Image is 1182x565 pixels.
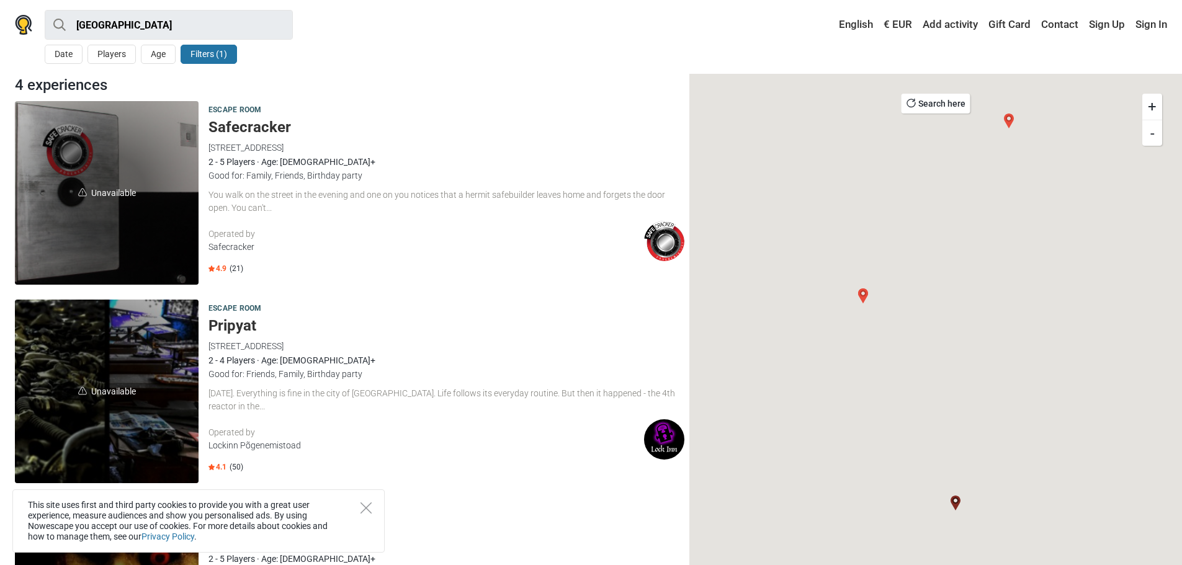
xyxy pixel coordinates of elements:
[141,45,176,64] button: Age
[15,101,199,285] a: unavailableUnavailable Safecracker
[644,419,684,460] img: Lockinn Põgenemistoad
[208,426,644,439] div: Operated by
[208,104,261,117] span: Escape room
[208,155,684,169] div: 2 - 5 Players · Age: [DEMOGRAPHIC_DATA]+
[208,189,684,215] div: You walk on the street in the evening and one on you notices that a hermit safebuilder leaves hom...
[230,264,243,274] span: (21)
[15,300,199,483] a: unavailableUnavailable Pripyat
[208,339,684,353] div: [STREET_ADDRESS]
[208,464,215,470] img: Star
[208,264,226,274] span: 4.9
[985,14,1034,36] a: Gift Card
[208,241,644,254] div: Safecracker
[880,14,915,36] a: € EUR
[208,515,684,533] h5: Saw
[12,489,385,553] div: This site uses first and third party cookies to provide you with a great user experience, measure...
[78,188,87,197] img: unavailable
[208,538,684,551] div: [STREET_ADDRESS]
[1086,14,1128,36] a: Sign Up
[208,169,684,182] div: Good for: Family, Friends, Birthday party
[208,302,261,316] span: Escape room
[208,265,215,272] img: Star
[208,387,684,413] div: [DATE]. Everything is fine in the city of [GEOGRAPHIC_DATA]. Life follows its everyday routine. B...
[78,386,87,395] img: unavailable
[920,14,981,36] a: Add activity
[1142,120,1162,146] button: -
[15,300,199,483] span: Unavailable
[208,354,684,367] div: 2 - 4 Players · Age: [DEMOGRAPHIC_DATA]+
[45,45,83,64] button: Date
[208,118,684,136] h5: Safecracker
[856,288,871,303] div: Saw
[208,228,644,241] div: Operated by
[360,502,372,514] button: Close
[948,496,963,510] div: Safecracker
[87,45,136,64] button: Players
[15,101,199,285] span: Unavailable
[208,367,684,381] div: Good for: Friends, Family, Birthday party
[644,221,684,261] img: Safecracker
[141,532,194,541] a: Privacy Policy
[15,15,32,35] img: Nowescape logo
[830,20,839,29] img: English
[45,10,293,40] input: try “London”
[10,74,689,96] div: 4 experiences
[1001,113,1016,128] div: The legacy of the madman
[1142,94,1162,120] button: +
[181,45,237,64] button: Filters (1)
[208,462,226,472] span: 4.1
[1132,14,1167,36] a: Sign In
[208,317,684,335] h5: Pripyat
[902,94,970,113] button: Search here
[827,14,876,36] a: English
[208,141,684,154] div: [STREET_ADDRESS]
[230,462,243,472] span: (50)
[1038,14,1081,36] a: Contact
[208,439,644,452] div: Lockinn Põgenemistoad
